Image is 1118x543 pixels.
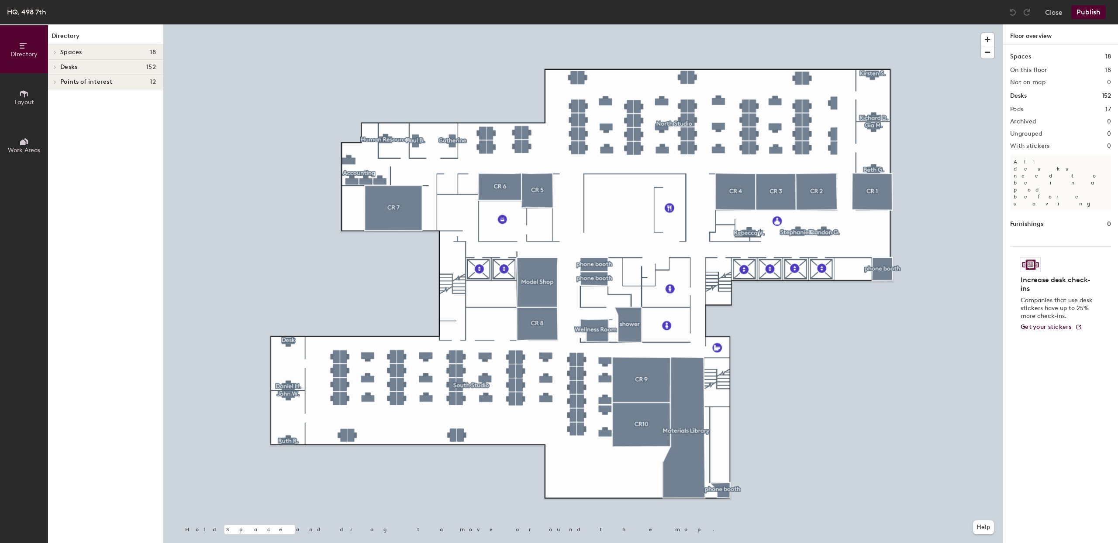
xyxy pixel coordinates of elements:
span: 18 [150,49,156,56]
h2: On this floor [1010,67,1047,74]
button: Publish [1071,5,1106,19]
img: Sticker logo [1021,257,1041,272]
h2: Not on map [1010,79,1046,86]
h2: 0 [1107,118,1111,125]
div: HQ, 498 7th [7,7,46,17]
h2: 0 [1107,130,1111,137]
h2: Pods [1010,106,1023,113]
h4: Increase desk check-ins [1021,276,1095,293]
h1: Furnishings [1010,219,1043,229]
h1: 152 [1102,91,1111,101]
span: Spaces [60,49,82,56]
span: Work Areas [8,147,40,154]
h1: Desks [1010,91,1027,101]
p: All desks need to be in a pod before saving [1010,155,1111,211]
h2: 18 [1105,67,1111,74]
span: Layout [14,99,34,106]
h1: Directory [48,31,163,45]
h1: Spaces [1010,52,1031,61]
h1: 0 [1107,219,1111,229]
span: Get your stickers [1021,323,1072,331]
h2: Archived [1010,118,1036,125]
button: Close [1045,5,1063,19]
h2: Ungrouped [1010,130,1042,137]
p: Companies that use desk stickers have up to 25% more check-ins. [1021,297,1095,320]
a: Get your stickers [1021,324,1082,331]
h2: With stickers [1010,143,1050,150]
span: 12 [150,79,156,85]
span: 152 [146,64,156,71]
h2: 0 [1107,79,1111,86]
button: Help [973,520,994,534]
h2: 0 [1107,143,1111,150]
img: Redo [1022,8,1031,17]
span: Desks [60,64,77,71]
h2: 17 [1105,106,1111,113]
span: Directory [10,51,38,58]
span: Points of interest [60,79,112,85]
h1: 18 [1105,52,1111,61]
img: Undo [1008,8,1017,17]
h1: Floor overview [1003,24,1118,45]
